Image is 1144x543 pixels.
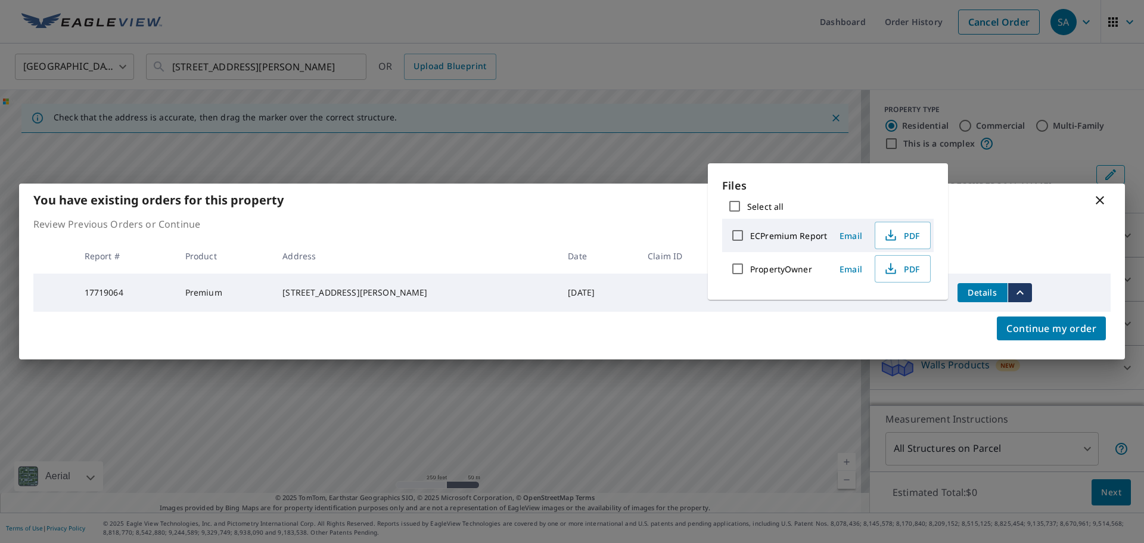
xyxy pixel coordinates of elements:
[1008,283,1032,302] button: filesDropdownBtn-17719064
[750,230,827,241] label: ECPremium Report
[837,230,865,241] span: Email
[558,274,638,312] td: [DATE]
[965,287,1000,298] span: Details
[958,283,1008,302] button: detailsBtn-17719064
[832,260,870,278] button: Email
[638,238,732,274] th: Claim ID
[997,317,1106,340] button: Continue my order
[747,201,784,212] label: Select all
[882,228,921,243] span: PDF
[882,262,921,276] span: PDF
[33,217,1111,231] p: Review Previous Orders or Continue
[875,222,931,249] button: PDF
[282,287,549,299] div: [STREET_ADDRESS][PERSON_NAME]
[75,274,176,312] td: 17719064
[832,226,870,245] button: Email
[33,192,284,208] b: You have existing orders for this property
[273,238,558,274] th: Address
[558,238,638,274] th: Date
[837,263,865,275] span: Email
[176,274,273,312] td: Premium
[722,178,934,194] p: Files
[75,238,176,274] th: Report #
[176,238,273,274] th: Product
[750,263,812,275] label: PropertyOwner
[1006,320,1096,337] span: Continue my order
[875,255,931,283] button: PDF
